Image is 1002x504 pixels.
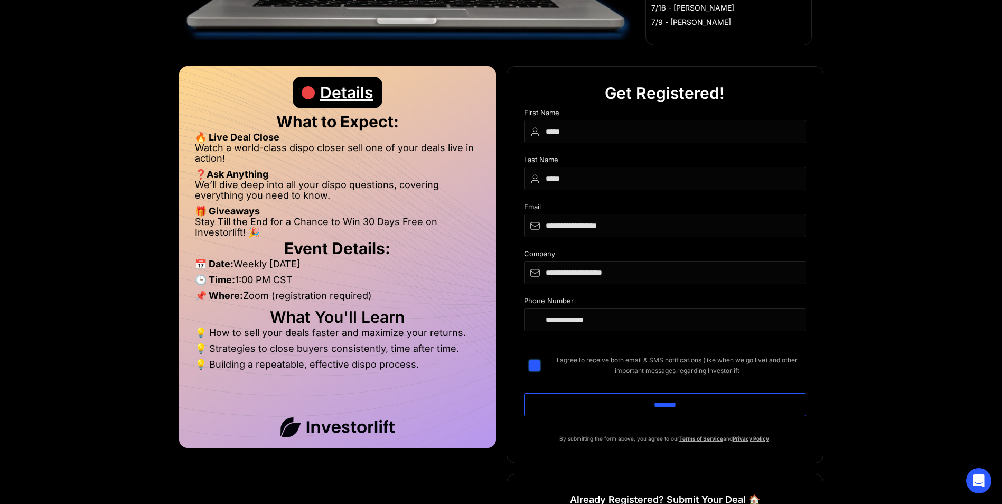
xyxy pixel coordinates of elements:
li: 💡 How to sell your deals faster and maximize your returns. [195,328,480,343]
strong: ❓Ask Anything [195,169,268,180]
div: Company [524,250,806,261]
div: Details [320,77,373,108]
strong: 🕒 Time: [195,274,235,285]
p: By submitting the form above, you agree to our and . [524,433,806,444]
strong: Event Details: [284,239,390,258]
span: I agree to receive both email & SMS notifications (like when we go live) and other important mess... [548,355,806,376]
div: Get Registered! [605,77,725,109]
div: Open Intercom Messenger [966,468,991,493]
strong: What to Expect: [276,112,399,131]
strong: 📌 Where: [195,290,243,301]
div: Last Name [524,156,806,167]
li: Watch a world-class dispo closer sell one of your deals live in action! [195,143,480,169]
div: Phone Number [524,297,806,308]
strong: 📅 Date: [195,258,233,269]
h2: What You'll Learn [195,312,480,322]
li: 1:00 PM CST [195,275,480,291]
a: Terms of Service [679,435,723,442]
li: We’ll dive deep into all your dispo questions, covering everything you need to know. [195,180,480,206]
form: DIspo Day Main Form [524,109,806,433]
li: Zoom (registration required) [195,291,480,306]
li: Weekly [DATE] [195,259,480,275]
li: Stay Till the End for a Chance to Win 30 Days Free on Investorlift! 🎉 [195,217,480,238]
li: 💡 Building a repeatable, effective dispo process. [195,359,480,370]
div: Email [524,203,806,214]
strong: 🎁 Giveaways [195,206,260,217]
a: Privacy Policy [733,435,769,442]
li: 💡 Strategies to close buyers consistently, time after time. [195,343,480,359]
div: First Name [524,109,806,120]
strong: 🔥 Live Deal Close [195,132,279,143]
